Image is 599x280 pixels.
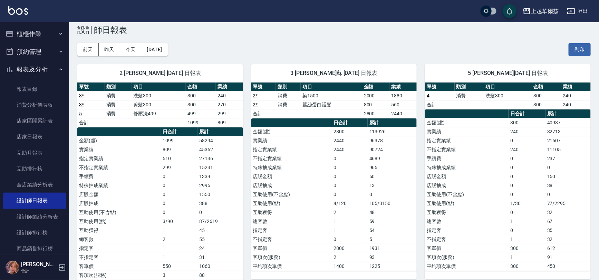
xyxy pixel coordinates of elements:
td: 1931 [368,244,417,253]
td: 105/3150 [368,199,417,208]
th: 日合計 [332,118,368,127]
td: 客單價 [77,262,161,271]
td: 互助使用(不含點) [425,190,509,199]
td: 金額(虛) [77,136,161,145]
td: 店販抽成 [251,181,332,190]
td: 平均項次單價 [251,262,332,271]
td: 59 [368,217,417,226]
td: 1 [161,253,198,262]
td: 洗髮300 [132,91,186,100]
button: 上越華爾茲 [520,4,561,18]
td: 299 [161,163,198,172]
td: 客單價 [425,244,509,253]
td: 91 [545,253,591,262]
th: 業績 [216,83,243,91]
td: 客單價 [251,244,332,253]
td: 總客數 [425,217,509,226]
td: 87/2619 [198,217,243,226]
td: 1550 [198,190,243,199]
td: 4/120 [332,199,368,208]
td: 1/30 [509,199,545,208]
td: 1 [332,226,368,235]
td: 2 [332,208,368,217]
td: 240 [509,145,545,154]
a: 消費分析儀表板 [3,97,66,113]
td: 240 [561,91,591,100]
td: 消費 [105,91,132,100]
a: 設計師排行榜 [3,225,66,241]
td: 互助獲得 [251,208,332,217]
td: 240 [509,127,545,136]
td: 612 [545,244,591,253]
th: 日合計 [509,109,545,118]
td: 0 [509,226,545,235]
td: 1 [509,217,545,226]
h3: 設計師日報表 [77,25,591,35]
table: a dense table [251,83,417,118]
td: 不指定客 [251,235,332,244]
th: 累計 [545,109,591,118]
td: 總客數 [77,235,161,244]
td: 2800 [332,244,368,253]
td: 299 [216,109,243,118]
td: 1 [509,235,545,244]
table: a dense table [251,118,417,271]
td: 0 [161,199,198,208]
td: 店販金額 [251,172,332,181]
a: 店家區間累計表 [3,113,66,129]
td: 0 [509,163,545,172]
td: 2 [161,235,198,244]
th: 業績 [561,83,591,91]
td: 550 [161,262,198,271]
td: 不指定實業績 [77,163,161,172]
td: 45362 [198,145,243,154]
td: 0 [198,208,243,217]
th: 單號 [251,83,276,91]
td: 0 [545,190,591,199]
td: 2440 [332,136,368,145]
td: 1400 [332,262,368,271]
a: 4 [427,93,429,98]
td: 消費 [276,91,301,100]
a: 5 [79,111,82,116]
td: 2995 [198,181,243,190]
td: 2800 [362,109,389,118]
th: 項目 [301,83,362,91]
a: 互助月報表 [3,145,66,161]
td: 0 [332,235,368,244]
span: 3 [PERSON_NAME]蘇 [DATE] 日報表 [260,70,409,77]
td: 1060 [198,262,243,271]
td: 消費 [105,100,132,109]
td: 55 [198,235,243,244]
td: 店販金額 [425,172,509,181]
td: 240 [561,100,591,109]
td: 指定實業績 [251,145,332,154]
td: 150 [545,172,591,181]
img: Logo [8,6,28,15]
td: 店販金額 [77,190,161,199]
td: 2000 [362,91,389,100]
th: 類別 [455,83,484,91]
a: 店家日報表 [3,129,66,145]
td: 300 [186,91,216,100]
td: 0 [161,208,198,217]
td: 舒壓洗499 [132,109,186,118]
th: 累計 [368,118,417,127]
td: 0 [509,172,545,181]
td: 40987 [545,118,591,127]
th: 日合計 [161,127,198,136]
button: save [503,4,516,18]
td: 32713 [545,127,591,136]
td: 手續費 [77,172,161,181]
td: 2440 [332,145,368,154]
td: 800 [362,100,389,109]
td: 237 [545,154,591,163]
td: 實業績 [251,136,332,145]
td: 0 [509,181,545,190]
th: 類別 [276,83,301,91]
td: 300 [186,100,216,109]
td: 965 [368,163,417,172]
td: 互助使用(不含點) [251,190,332,199]
th: 單號 [77,83,105,91]
td: 13 [368,181,417,190]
